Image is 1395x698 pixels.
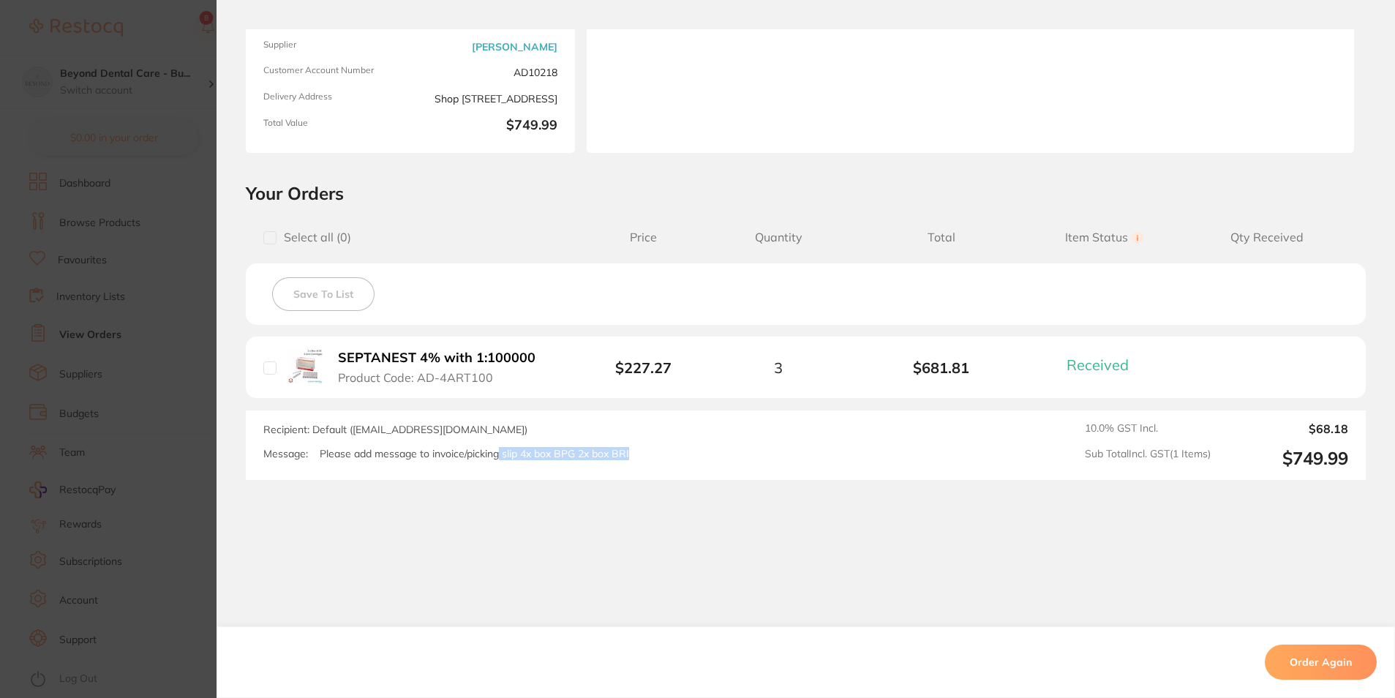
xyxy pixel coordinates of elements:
span: Customer Account Number [263,65,405,80]
button: Order Again [1265,645,1377,680]
span: Total [860,230,1023,244]
span: Supplier [263,40,405,54]
span: Shop [STREET_ADDRESS] [416,91,557,106]
button: Save To List [272,277,375,311]
span: 10.0 % GST Incl. [1085,422,1211,435]
span: AD10218 [416,65,557,80]
span: Recipient: Default ( [EMAIL_ADDRESS][DOMAIN_NAME] ) [263,423,527,436]
output: $749.99 [1222,448,1348,469]
p: Please add message to invoice/picking slip 4x box BPG 2x box BRI [320,448,629,460]
span: Quantity [697,230,860,244]
b: $749.99 [416,118,557,135]
b: $227.27 [615,359,672,377]
b: SEPTANEST 4% with 1:100000 [338,350,535,366]
output: $68.18 [1222,422,1348,435]
h2: Your Orders [246,182,1366,204]
label: Message: [263,448,308,460]
button: SEPTANEST 4% with 1:100000 Product Code: AD-4ART100 [334,350,552,386]
span: Product Code: AD-4ART100 [338,371,493,384]
span: Received [1067,356,1129,374]
button: Received [1062,356,1146,374]
span: Delivery Address [263,91,405,106]
span: 3 [774,359,783,376]
span: Item Status [1023,230,1185,244]
a: [PERSON_NAME] [472,41,557,53]
span: Price [589,230,697,244]
span: Sub Total Incl. GST ( 1 Items) [1085,448,1211,469]
img: SEPTANEST 4% with 1:100000 [287,348,323,383]
b: $681.81 [860,359,1023,376]
span: Total Value [263,118,405,135]
span: Qty Received [1186,230,1348,244]
span: Select all ( 0 ) [277,230,351,244]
